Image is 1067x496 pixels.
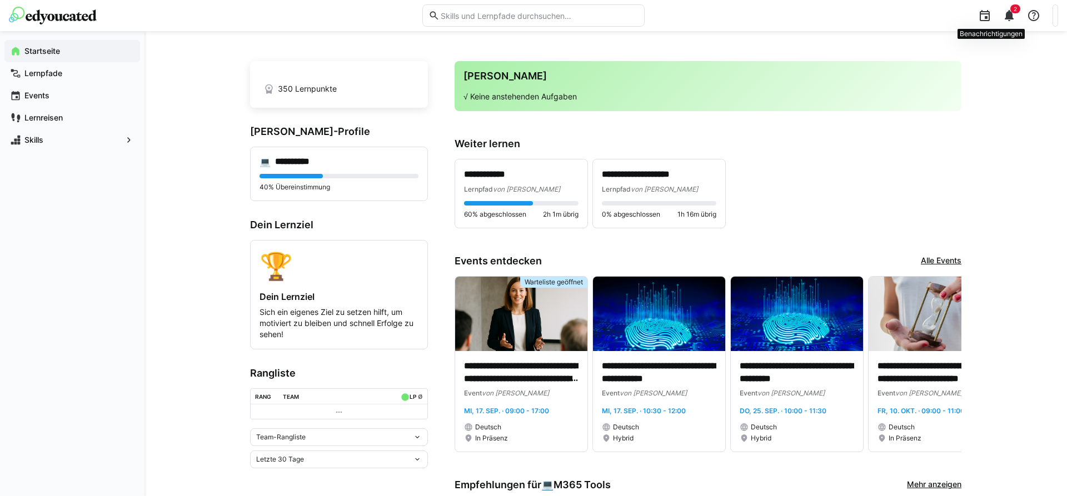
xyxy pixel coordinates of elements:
h3: Dein Lernziel [250,219,428,231]
span: Mi, 17. Sep. · 09:00 - 17:00 [464,407,549,415]
span: Do, 25. Sep. · 10:00 - 11:30 [740,407,826,415]
span: Event [464,389,482,397]
span: Letzte 30 Tage [256,455,304,464]
span: 0% abgeschlossen [602,210,660,219]
h3: Events entdecken [455,255,542,267]
a: Mehr anzeigen [907,479,961,491]
span: Event [877,389,895,397]
span: Hybrid [613,434,634,443]
h3: Weiter lernen [455,138,961,150]
span: Lernpfad [464,185,493,193]
h4: Dein Lernziel [260,291,418,302]
h3: Rangliste [250,367,428,379]
span: 2 [1014,6,1017,12]
a: Alle Events [921,255,961,267]
span: 2h 1m übrig [543,210,579,219]
span: Deutsch [889,423,915,432]
span: M365 Tools [554,479,611,491]
span: von [PERSON_NAME] [631,185,698,193]
div: 🏆 [260,249,418,282]
span: von [PERSON_NAME] [895,389,963,397]
span: von [PERSON_NAME] [493,185,560,193]
div: 💻️ [260,156,271,167]
span: Event [740,389,757,397]
span: Warteliste geöffnet [525,278,583,287]
span: Deutsch [613,423,639,432]
a: ø [418,391,423,400]
div: Rang [255,393,271,400]
span: Event [602,389,620,397]
span: von [PERSON_NAME] [482,389,549,397]
span: 60% abgeschlossen [464,210,526,219]
span: In Präsenz [475,434,508,443]
img: image [455,277,587,351]
h3: [PERSON_NAME]-Profile [250,126,428,138]
p: Sich ein eigenes Ziel zu setzen hilft, um motiviert zu bleiben und schnell Erfolge zu sehen! [260,307,418,340]
span: 350 Lernpunkte [278,83,337,94]
div: Benachrichtigungen [958,29,1025,39]
span: von [PERSON_NAME] [620,389,687,397]
span: Fr, 10. Okt. · 09:00 - 11:00 [877,407,965,415]
p: √ Keine anstehenden Aufgaben [463,91,953,102]
span: von [PERSON_NAME] [757,389,825,397]
span: Deutsch [751,423,777,432]
span: Lernpfad [602,185,631,193]
span: Team-Rangliste [256,433,306,442]
span: In Präsenz [889,434,921,443]
span: Deutsch [475,423,501,432]
div: Team [283,393,299,400]
span: 1h 16m übrig [677,210,716,219]
img: image [731,277,863,351]
span: Hybrid [751,434,771,443]
div: 💻️ [541,479,611,491]
h3: Empfehlungen für [455,479,611,491]
span: Mi, 17. Sep. · 10:30 - 12:00 [602,407,686,415]
input: Skills und Lernpfade durchsuchen… [440,11,639,21]
h3: [PERSON_NAME] [463,70,953,82]
p: 40% Übereinstimmung [260,183,418,192]
div: LP [410,393,416,400]
img: image [593,277,725,351]
img: image [869,277,1001,351]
